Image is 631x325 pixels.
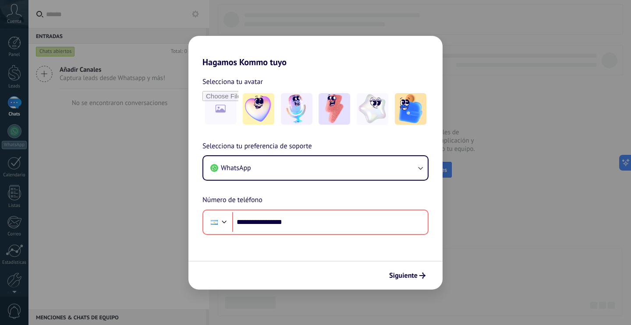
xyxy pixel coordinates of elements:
img: -4.jpeg [357,93,388,125]
h2: Hagamos Kommo tuyo [188,36,443,67]
img: -5.jpeg [395,93,426,125]
button: WhatsApp [203,156,428,180]
span: WhatsApp [221,164,251,172]
img: -1.jpeg [243,93,274,125]
button: Siguiente [385,268,429,283]
span: Selecciona tu preferencia de soporte [202,141,312,152]
span: Siguiente [389,273,418,279]
img: -2.jpeg [281,93,312,125]
div: Argentina: + 54 [206,213,223,231]
span: Número de teléfono [202,195,262,206]
img: -3.jpeg [319,93,350,125]
span: Selecciona tu avatar [202,76,263,87]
